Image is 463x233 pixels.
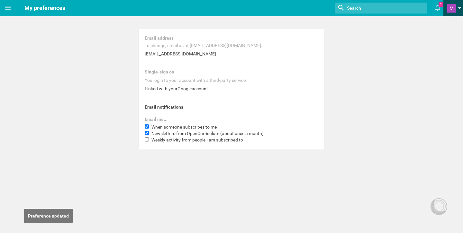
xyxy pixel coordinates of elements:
div: You login to your account with a third-party service. [145,77,318,83]
input: Newsletters from OpenCurriculum (about once a month) [145,131,149,135]
div: Email address [145,35,318,41]
div: Email notifications [139,98,324,110]
div: Email me... [145,116,318,122]
div: [EMAIL_ADDRESS][DOMAIN_NAME] [145,51,318,57]
div: Linked with your Google account. [145,85,318,92]
input: Weekly activity from people I am subscribed to [145,137,149,141]
input: Search [346,4,402,12]
span: Newsletters from OpenCurriculum (about once a month) [151,131,264,136]
div: Single-sign on [145,69,318,75]
input: When someone subscribes to me [145,124,149,129]
span: When someone subscribes to me [151,124,217,130]
div: To change, email us at [EMAIL_ADDRESS][DOMAIN_NAME]. [145,42,318,49]
span: Weekly activity from people I am subscribed to [151,137,243,142]
span: My preferences [24,5,65,11]
div: Preference updated [24,209,73,223]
